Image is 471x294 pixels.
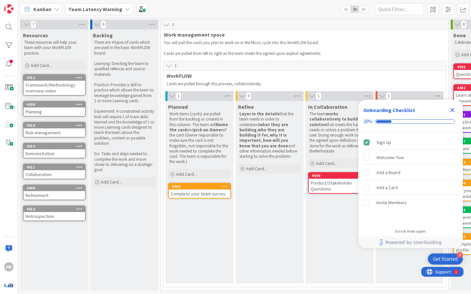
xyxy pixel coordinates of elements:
[34,3,36,8] div: 1
[239,111,280,117] strong: Layer in the details
[14,1,30,9] span: Support
[169,184,230,198] div: 4400Complete your team survey
[26,123,85,128] div: 4410
[24,185,85,191] div: 4409
[23,122,86,138] a: 4410Risk management
[312,173,370,178] div: 4599
[375,3,424,15] input: Quick Filter...
[361,165,460,180] div: Add a Board is incomplete.
[26,165,85,170] div: 4411
[309,179,370,193] div: Product/Stakeholder Questions
[4,4,13,13] img: Visit kanbanzone.com
[26,207,85,211] div: 4413
[168,104,188,110] span: Planned
[350,6,359,12] span: 2x
[24,102,85,107] div: 4408
[94,40,154,56] p: There are 4 types of cards which are used in the basic WorkFLOW board:
[359,6,368,12] span: 3x
[169,122,229,133] strong: Name the card
[341,6,350,12] span: 1x
[24,143,85,158] div: 4414Demonstration
[376,154,404,161] div: Welcome Tour
[26,75,85,80] div: 4412
[169,189,230,198] div: Complete your team survey
[194,127,223,133] strong: pick an Owner
[172,184,230,189] div: 4400
[26,102,85,107] div: 4408
[24,170,85,179] div: Collaboration
[23,32,48,39] span: Resources
[4,281,13,290] img: avatar
[33,5,51,13] span: Kanban
[376,184,398,191] div: Add a Card
[309,173,370,179] div: 4599
[23,164,86,179] a: 4411Collaboration
[309,111,362,127] strong: works collaboratively to build a solution
[24,149,85,158] div: Demonstration
[457,252,463,258] div: 4
[24,102,85,116] div: 4408Planning
[433,256,458,262] div: Get Started
[94,151,154,172] p: Do: Tasks and steps needed to complete the work and move closer to delivering on a strategic goal.
[386,92,391,100] span: 1
[4,262,13,271] div: HB
[24,107,85,116] div: Planning
[101,179,122,185] span: Add Card...
[361,150,460,165] div: Welcome Tour is incomplete.
[316,160,337,166] span: Add Card...
[246,92,251,100] span: 0
[23,101,86,117] a: 4408Planning
[31,21,36,28] span: 7
[93,32,113,39] span: Backlog
[166,81,443,87] p: Cards are pulled through this process, collaboratively.
[461,21,466,28] span: 8
[26,144,85,149] div: 4414
[428,253,463,265] div: Open Get Started checklist, remaining modules: 4
[166,73,438,79] span: WorkFLOW
[239,122,289,133] strong: what they are building
[24,143,85,149] div: 4414
[361,180,460,195] div: Add a Card is incomplete.
[176,171,197,177] span: Add Card...
[24,122,85,137] div: 4410Risk management
[24,122,85,128] div: 4410
[164,40,445,45] p: You will pull the cards you plan to work on in the Micro cycle into this WorkFLOW board.
[24,81,85,95] div: Framework/Methodology overview video
[94,82,154,104] p: Practice: Provides a skill to practice which allows the team to leverage knowledge gained from 1 ...
[358,133,463,224] div: Checklist items
[363,106,415,114] div: Onboarding Checklist
[308,104,347,110] span: In Collaboration
[24,212,85,220] div: Retrospection
[26,186,85,190] div: 4409
[68,6,122,12] b: Team Latency Warning
[23,205,86,221] a: 4413Retrospection
[239,111,300,159] p: that the team needs in order to understand , and other information needed before starting to solv...
[24,206,85,212] div: 4413
[315,148,326,154] em: Refine
[385,238,442,246] span: Powered by UserGuiding
[169,184,230,189] div: 4400
[24,40,84,56] p: These resources will help your team with your WorkFLOW practice.
[101,21,106,28] span: 0
[169,111,230,165] p: Work items (cards) are pulled from the backlog or created in this column. The team will and of th...
[395,229,426,234] div: Do not show again
[23,143,86,158] a: 4414Demonstration
[94,61,154,77] p: Learning: Directing the team to qualified refences and source materials
[31,62,52,68] span: Add Card...
[309,111,370,154] p: The team that meets the basic needs or solves a problem for a user. Doing enough work to meet the...
[453,32,466,39] span: Done
[358,100,463,248] div: Checklist Container
[168,183,231,199] a: 4400Complete your team survey
[24,75,85,81] div: 4412
[173,62,178,70] span: 3
[447,105,458,115] div: Close Checklist
[361,237,460,248] a: Powered by UserGuiding
[23,185,86,200] a: 4409Refinement
[376,139,391,146] div: Sign Up
[308,172,371,194] a: 4599Product/Stakeholder Questions
[363,119,458,124] div: Checklist progress: 20%
[24,164,85,179] div: 4411Collaboration
[309,173,370,193] div: 4599Product/Stakeholder Questions
[24,185,85,200] div: 4409Refinement
[316,92,321,100] span: 1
